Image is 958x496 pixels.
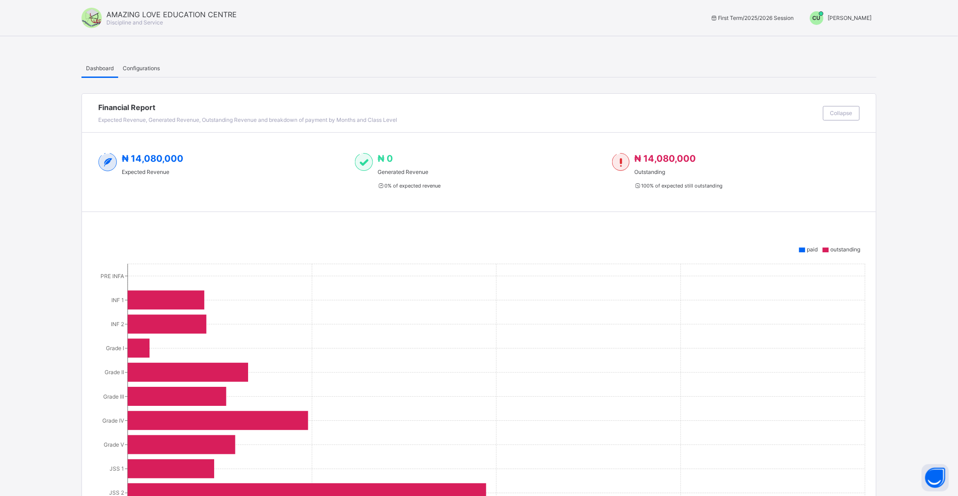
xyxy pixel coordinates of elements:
span: paid [807,246,818,253]
span: ₦ 14,080,000 [122,153,183,164]
span: Configurations [123,65,160,72]
img: outstanding-1.146d663e52f09953f639664a84e30106.svg [612,153,630,171]
span: 0 % of expected revenue [378,183,441,189]
span: Outstanding [634,169,723,175]
span: Dashboard [86,65,114,72]
span: Financial Report [98,103,819,112]
span: Expected Revenue [122,169,183,175]
tspan: Grade I [106,345,124,352]
tspan: Grade III [103,393,124,400]
span: CU [813,14,821,21]
span: ₦ 14,080,000 [634,153,696,164]
span: [PERSON_NAME] [828,14,872,21]
span: session/term information [710,14,794,21]
img: expected-2.4343d3e9d0c965b919479240f3db56ac.svg [98,153,117,171]
tspan: Grade II [105,369,124,376]
span: AMAZING LOVE EDUCATION CENTRE [106,10,237,19]
tspan: JSS 1 [110,466,124,472]
tspan: INF 2 [111,321,124,327]
tspan: Grade IV [102,417,124,424]
span: ₦ 0 [378,153,393,164]
span: outstanding [831,246,861,253]
span: Generated Revenue [378,169,441,175]
span: 100 % of expected still outstanding [634,183,723,189]
tspan: INF 1 [111,297,124,303]
tspan: PRE INFA [101,273,124,279]
span: Collapse [830,110,853,116]
span: Discipline and Service [106,19,163,26]
img: paid-1.3eb1404cbcb1d3b736510a26bbfa3ccb.svg [355,153,373,171]
span: Expected Revenue, Generated Revenue, Outstanding Revenue and breakdown of payment by Months and C... [98,116,397,123]
tspan: Grade V [104,441,124,448]
button: Open asap [922,464,949,491]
